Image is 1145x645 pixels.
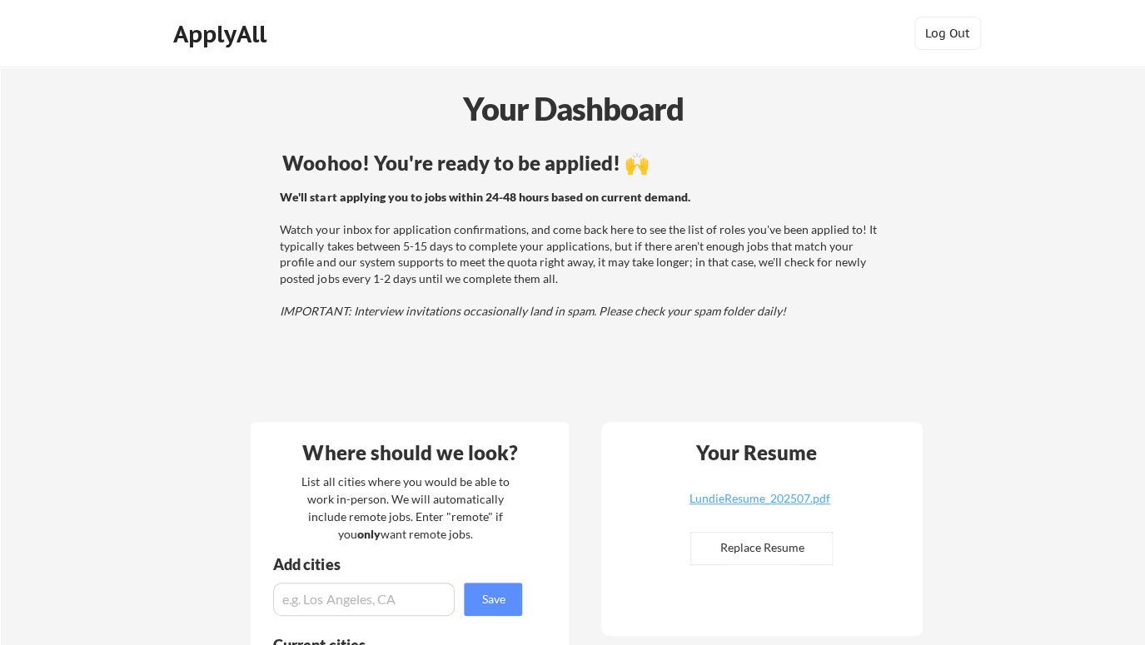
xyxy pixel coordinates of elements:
div: Your Dashboard [2,85,1145,132]
div: Watch your inbox for application confirmations, and come back here to see the list of roles you'v... [280,189,880,320]
strong: We'll start applying you to jobs within 24-48 hours based on current demand. [280,190,689,204]
a: LundieResume_202507.pdf [660,493,859,518]
strong: only [357,527,381,541]
div: Woohoo! You're ready to be applied! 🙌 [282,153,883,173]
button: Log Out [914,17,981,50]
em: IMPORTANT: Interview invitations occasionally land in spam. Please check your spam folder daily! [280,304,785,318]
button: Save [464,583,522,616]
div: Your Resume [674,443,839,463]
div: Where should we look? [255,443,565,463]
div: LundieResume_202507.pdf [660,493,859,504]
div: Add cities [273,557,526,572]
input: e.g. Los Angeles, CA [273,583,455,616]
div: ApplyAll [173,20,271,48]
div: List all cities where you would be able to work in-person. We will automatically include remote j... [291,473,520,543]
